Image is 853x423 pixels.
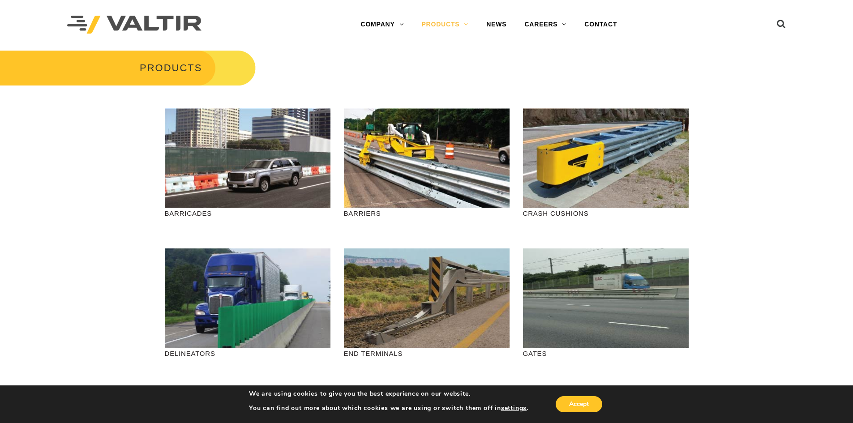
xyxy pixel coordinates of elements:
[249,404,528,412] p: You can find out more about which cookies we are using or switch them off in .
[501,404,527,412] button: settings
[523,348,689,359] p: GATES
[523,208,689,218] p: CRASH CUSHIONS
[351,16,412,34] a: COMPANY
[249,390,528,398] p: We are using cookies to give you the best experience on our website.
[165,208,330,218] p: BARRICADES
[556,396,602,412] button: Accept
[515,16,575,34] a: CAREERS
[67,16,201,34] img: Valtir
[344,208,510,218] p: BARRIERS
[575,16,626,34] a: CONTACT
[165,348,330,359] p: DELINEATORS
[412,16,477,34] a: PRODUCTS
[477,16,515,34] a: NEWS
[344,348,510,359] p: END TERMINALS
